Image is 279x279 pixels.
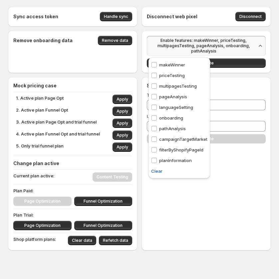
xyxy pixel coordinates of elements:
p: 3. Active plan Page Opt and trial funnel [16,119,97,128]
p: onboarding [159,115,183,121]
p: priceTesting [159,72,185,79]
p: multipagesTesting [159,83,197,89]
p: Plan Paid: [13,187,132,194]
button: Apply [113,107,132,116]
button: Apply [113,95,132,104]
button: Clear data [68,236,96,245]
span: Apply [117,109,128,114]
span: Handle sync [104,14,128,19]
p: pageAnalysis [159,93,187,100]
p: Current plan active: [13,172,55,182]
button: Funnel Optimization [74,221,133,230]
p: 5. Only trial funnel plan [16,142,64,152]
h4: Remove onboarding data [13,37,73,44]
h4: Mock pricing case [13,82,132,89]
span: Page Optimization [24,223,61,228]
button: Refetch data [99,236,132,245]
button: Handle sync [100,12,132,21]
h4: Sync access token [13,13,58,20]
h4: Disconnect web pixel [147,13,197,20]
span: Refetch data [103,238,128,243]
button: Apply [113,131,132,140]
span: Apply [117,121,128,126]
span: Disconnect [239,14,262,19]
p: 1. Active plan Page Opt [16,95,64,104]
span: Remove data [102,38,128,43]
span: Clear [151,168,162,174]
button: Funnel Optimization [74,197,133,206]
p: Shop platform plans: [13,236,56,245]
h4: Change plan active [13,160,132,167]
span: Funnel Optimization [84,223,123,228]
p: 4. Active plan Funnel Opt and trial funnel [16,131,100,140]
button: Enable features: makeWinner, priceTesting, multipagesTesting, pageAnalysis, onboarding, pathAnalysis [147,36,266,56]
button: Remove data [98,36,132,45]
button: Apply [113,119,132,128]
p: campaignTargetMarket [159,136,207,142]
button: Page Optimization [13,221,72,230]
p: planInformation [159,157,192,164]
button: Clear [147,166,166,176]
p: 2. Active plan Funnel Opt [16,107,68,116]
p: Plan Trial: [13,212,132,218]
span: Apply [117,133,128,138]
p: filterByShopifyPageId [159,146,203,153]
p: languageSetting [159,104,193,111]
p: makeWinner [159,61,185,68]
button: Disconnect [235,12,266,21]
button: Apply [113,142,132,152]
span: Enable features: makeWinner, priceTesting, multipagesTesting, pageAnalysis, onboarding, pathAnalysis [151,38,256,54]
span: Apply [117,144,128,150]
span: Apply [117,97,128,102]
span: Clear data [72,238,92,243]
span: Funnel Optimization [84,199,123,204]
p: pathAnalysis [159,125,186,132]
